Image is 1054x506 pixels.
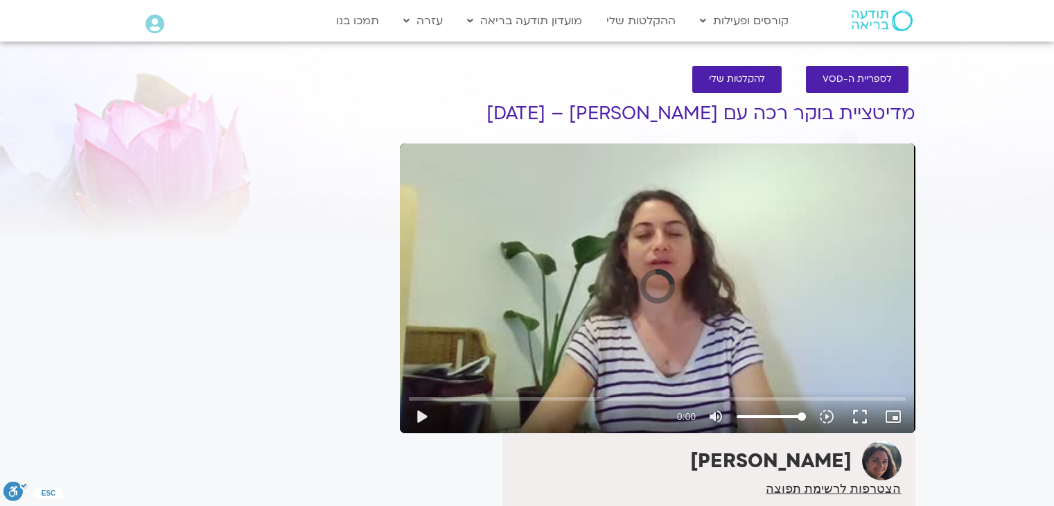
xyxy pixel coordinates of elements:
a: להקלטות שלי [692,66,782,93]
span: להקלטות שלי [709,74,765,85]
a: הצטרפות לרשימת תפוצה [766,482,901,495]
h1: מדיטציית בוקר רכה עם [PERSON_NAME] – [DATE] [400,103,915,124]
span: לספריית ה-VOD [823,74,892,85]
a: תמכו בנו [329,8,386,34]
a: קורסים ופעילות [693,8,796,34]
a: עזרה [396,8,450,34]
img: תודעה בריאה [852,10,913,31]
strong: [PERSON_NAME] [690,448,852,474]
img: קרן גל [862,441,902,480]
a: מועדון תודעה בריאה [460,8,589,34]
a: ההקלטות שלי [599,8,683,34]
a: לספריית ה-VOD [806,66,908,93]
